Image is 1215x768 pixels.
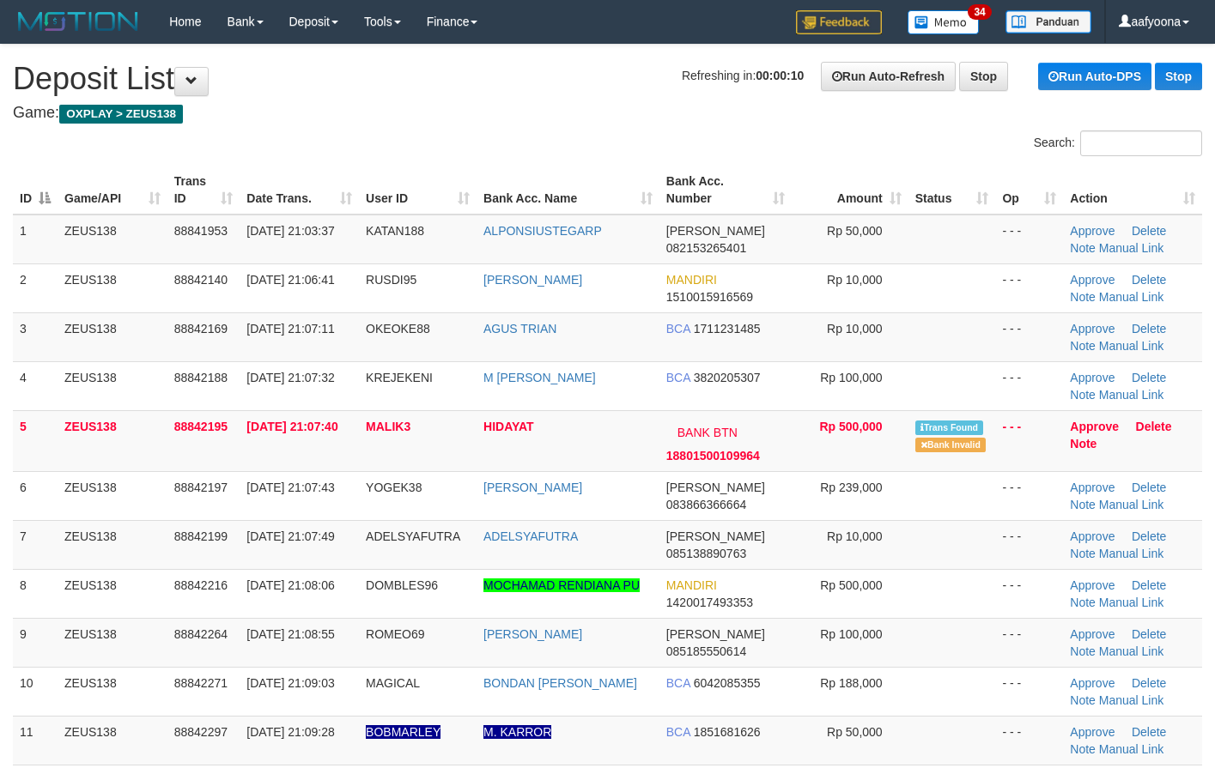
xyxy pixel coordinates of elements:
[666,449,760,463] span: Copy 18801500109964 to clipboard
[1132,322,1166,336] a: Delete
[995,312,1063,361] td: - - -
[1070,742,1096,756] a: Note
[820,578,882,592] span: Rp 500,000
[13,667,58,716] td: 10
[666,529,765,543] span: [PERSON_NAME]
[1132,578,1166,592] a: Delete
[1070,693,1096,707] a: Note
[1132,529,1166,543] a: Delete
[1070,725,1115,739] a: Approve
[483,725,551,739] a: M. KARROR
[1099,498,1164,511] a: Manual Link
[1099,742,1164,756] a: Manual Link
[827,322,883,336] span: Rp 10,000
[682,69,804,82] span: Refreshing in:
[995,166,1063,215] th: Op: activate to sort column ascending
[995,471,1063,520] td: - - -
[820,627,882,641] span: Rp 100,000
[666,596,753,609] span: Copy 1420017493353 to clipboard
[666,241,746,255] span: Copy 082153265401 to clipboard
[366,420,410,433] span: MALIK3
[174,322,228,336] span: 88842169
[1070,529,1115,543] a: Approve
[246,322,334,336] span: [DATE] 21:07:11
[1070,627,1115,641] a: Approve
[1070,322,1115,336] a: Approve
[1132,273,1166,287] a: Delete
[796,10,882,34] img: Feedback.jpg
[1070,273,1115,287] a: Approve
[1099,547,1164,560] a: Manual Link
[58,667,167,716] td: ZEUS138
[666,676,690,690] span: BCA
[13,263,58,312] td: 2
[666,322,690,336] span: BCA
[1132,725,1166,739] a: Delete
[13,618,58,667] td: 9
[1070,388,1096,402] a: Note
[1070,371,1115,384] a: Approve
[666,627,765,641] span: [PERSON_NAME]
[58,410,167,471] td: ZEUS138
[366,371,433,384] span: KREJEKENI
[756,69,804,82] strong: 00:00:10
[666,273,717,287] span: MANDIRI
[1099,241,1164,255] a: Manual Link
[483,529,578,543] a: ADELSYAFUTRA
[58,215,167,264] td: ZEUS138
[666,481,765,494] span: [PERSON_NAME]
[483,322,556,336] a: AGUS TRIAN
[58,166,167,215] th: Game/API: activate to sort column ascending
[1132,676,1166,690] a: Delete
[1070,437,1097,451] a: Note
[820,481,882,494] span: Rp 239,000
[1099,693,1164,707] a: Manual Link
[174,481,228,494] span: 88842197
[1099,388,1164,402] a: Manual Link
[995,716,1063,765] td: - - -
[366,273,416,287] span: RUSDI95
[995,618,1063,667] td: - - -
[1070,676,1115,690] a: Approve
[1132,224,1166,238] a: Delete
[483,420,534,433] a: HIDAYAT
[1132,371,1166,384] a: Delete
[58,361,167,410] td: ZEUS138
[995,361,1063,410] td: - - -
[13,312,58,361] td: 3
[995,263,1063,312] td: - - -
[1099,290,1164,304] a: Manual Link
[58,618,167,667] td: ZEUS138
[13,361,58,410] td: 4
[1132,481,1166,494] a: Delete
[174,578,228,592] span: 88842216
[246,578,334,592] span: [DATE] 21:08:06
[366,578,438,592] span: DOMBLES96
[174,224,228,238] span: 88841953
[174,676,228,690] span: 88842271
[666,224,765,238] span: [PERSON_NAME]
[819,420,882,433] span: Rp 500,000
[1136,420,1172,433] a: Delete
[366,322,430,336] span: OKEOKE88
[827,273,883,287] span: Rp 10,000
[1038,63,1151,90] a: Run Auto-DPS
[666,578,717,592] span: MANDIRI
[694,322,761,336] span: Copy 1711231485 to clipboard
[366,676,420,690] span: MAGICAL
[246,529,334,543] span: [DATE] 21:07:49
[366,481,422,494] span: YOGEK38
[13,410,58,471] td: 5
[968,4,991,20] span: 34
[13,9,143,34] img: MOTION_logo.png
[1080,130,1202,156] input: Search:
[1070,644,1096,658] a: Note
[666,418,749,447] span: BANK BTN
[59,105,183,124] span: OXPLAY > ZEUS138
[58,471,167,520] td: ZEUS138
[1005,10,1091,33] img: panduan.png
[174,420,228,433] span: 88842195
[827,224,883,238] span: Rp 50,000
[694,725,761,739] span: Copy 1851681626 to clipboard
[1070,339,1096,353] a: Note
